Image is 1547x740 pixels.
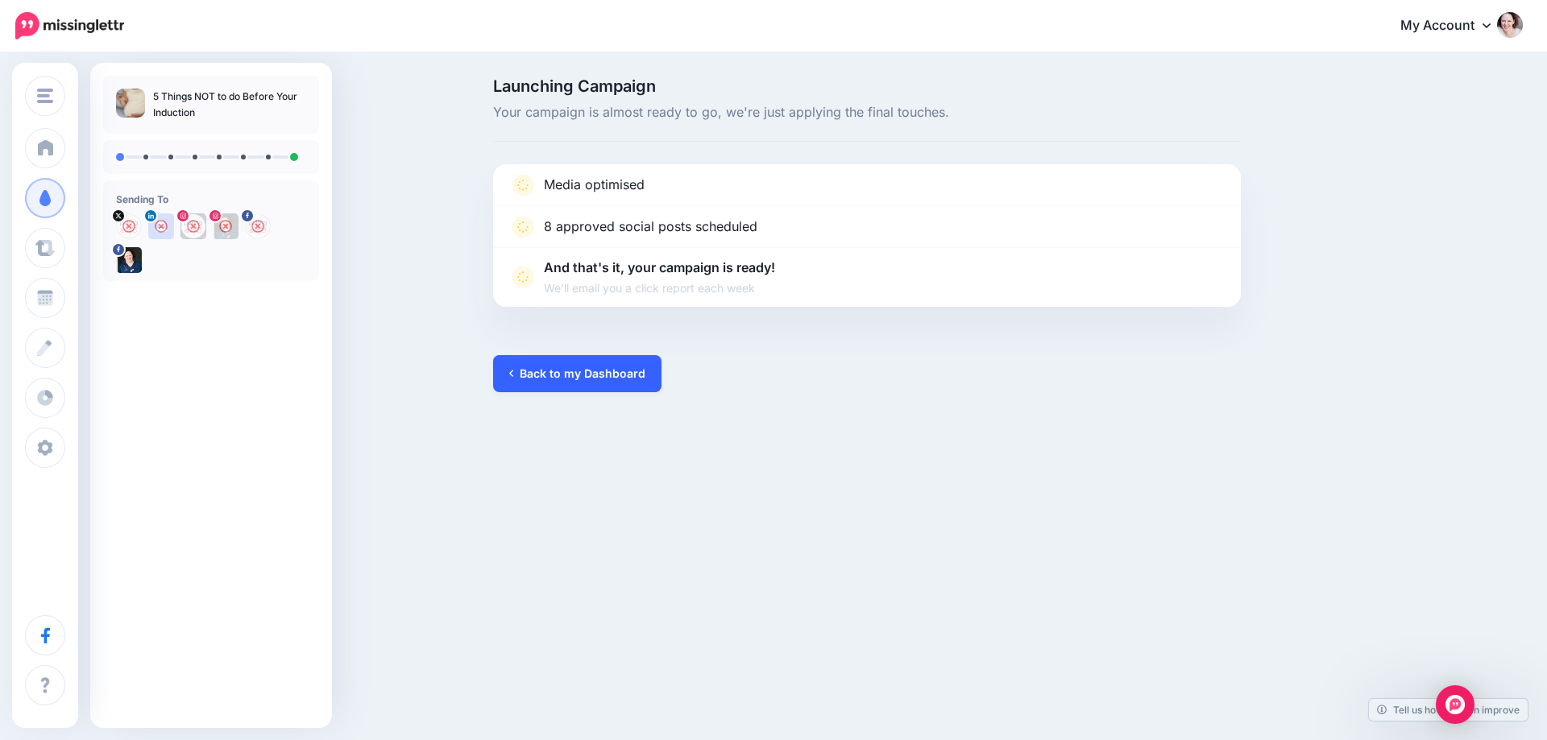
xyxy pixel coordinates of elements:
p: 5 Things NOT to do Before Your Induction [153,89,306,121]
img: 293356615_413924647436347_5319703766953307182_n-bsa103635.jpg [116,247,142,273]
p: And that's it, your campaign is ready! [544,258,775,297]
img: Missinglettr [15,12,124,39]
span: We'll email you a click report each week [544,279,775,297]
a: Back to my Dashboard [493,355,662,392]
div: Open Intercom Messenger [1436,685,1474,724]
h4: Sending To [116,193,306,205]
img: menu.png [37,89,53,103]
a: Tell us how we can improve [1369,699,1528,721]
a: My Account [1384,6,1523,46]
img: 171614132_153822223321940_582953623993691943_n-bsa102292.jpg [180,213,206,239]
span: Launching Campaign [493,78,1241,94]
img: Q47ZFdV9-23892.jpg [116,213,142,239]
img: 294267531_452028763599495_8356150534574631664_n-bsa103634.png [245,213,271,239]
img: 0840c2417e2e32554cca8e78c2e113d2_thumb.jpg [116,89,145,118]
p: Media optimised [544,175,645,196]
img: 117675426_2401644286800900_3570104518066085037_n-bsa102293.jpg [213,213,238,239]
span: Your campaign is almost ready to go, we're just applying the final touches. [493,102,1241,123]
p: 8 approved social posts scheduled [544,217,757,238]
img: user_default_image.png [148,213,174,239]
